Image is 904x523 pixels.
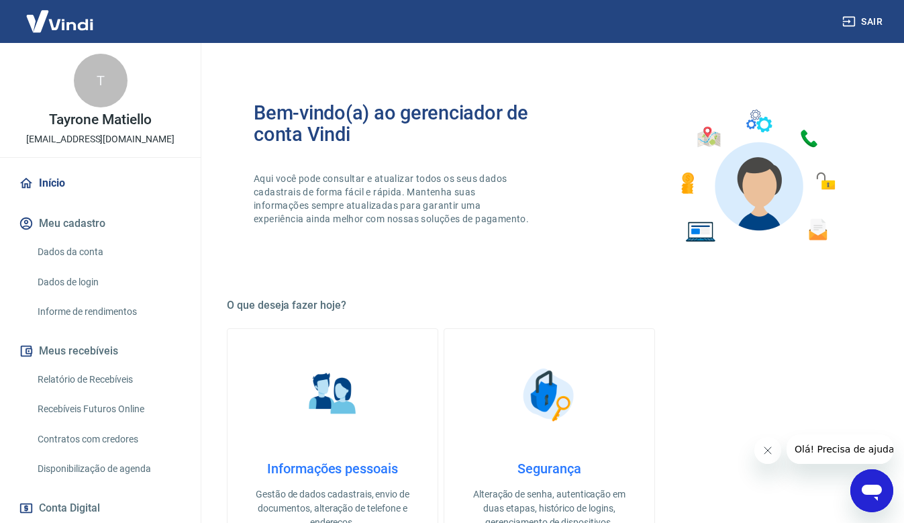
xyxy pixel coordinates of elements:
iframe: Fechar mensagem [754,437,781,464]
h4: Informações pessoais [249,461,416,477]
iframe: Mensagem da empresa [787,434,893,464]
a: Relatório de Recebíveis [32,366,185,393]
a: Dados da conta [32,238,185,266]
img: Vindi [16,1,103,42]
p: Tayrone Matiello [49,113,151,127]
a: Início [16,169,185,198]
div: T [74,54,128,107]
a: Recebíveis Futuros Online [32,395,185,423]
button: Meus recebíveis [16,336,185,366]
a: Informe de rendimentos [32,298,185,326]
h5: O que deseja fazer hoje? [227,299,872,312]
button: Sair [840,9,888,34]
a: Contratos com credores [32,426,185,453]
span: Olá! Precisa de ajuda? [8,9,113,20]
button: Meu cadastro [16,209,185,238]
p: Aqui você pode consultar e atualizar todos os seus dados cadastrais de forma fácil e rápida. Mant... [254,172,532,226]
h4: Segurança [466,461,633,477]
button: Conta Digital [16,493,185,523]
img: Informações pessoais [299,361,366,428]
iframe: Botão para abrir a janela de mensagens [850,469,893,512]
p: [EMAIL_ADDRESS][DOMAIN_NAME] [26,132,174,146]
img: Segurança [516,361,583,428]
a: Disponibilização de agenda [32,455,185,483]
h2: Bem-vindo(a) ao gerenciador de conta Vindi [254,102,550,145]
img: Imagem de um avatar masculino com diversos icones exemplificando as funcionalidades do gerenciado... [669,102,845,250]
a: Dados de login [32,269,185,296]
